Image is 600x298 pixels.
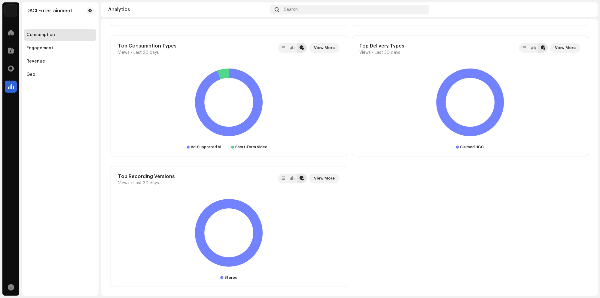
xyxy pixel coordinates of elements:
[24,55,96,67] re-m-nav-item: Revenue
[133,50,159,55] span: Last 30 days
[224,275,237,280] div: Stereo
[131,50,132,55] span: •
[460,145,484,149] div: Claimed UGC
[309,43,340,53] button: View More
[314,42,335,54] span: View More
[26,59,45,64] div: Revenue
[131,181,132,186] span: •
[26,72,35,77] div: Geo
[235,145,271,149] div: Short-Form Video Views
[314,172,335,184] span: View More
[309,174,340,183] button: View More
[24,42,96,54] re-m-nav-item: Engagement
[133,181,159,186] span: Last 30 days
[24,69,96,81] re-m-nav-item: Geo
[284,7,298,12] span: Search
[26,46,53,51] div: Engagement
[359,43,404,49] div: Top Delivery Types
[5,5,17,17] img: de0d2825-999c-4937-b35a-9adca56ee094
[581,5,590,14] img: b6bd29e2-72e1-4683-aba9-aa4383998dae
[26,32,55,37] div: Consumption
[359,50,371,55] span: Views
[372,50,373,55] span: •
[118,174,175,180] div: Top Recording Versions
[26,8,72,13] div: DACI Entertainment
[118,181,129,186] span: Views
[375,50,400,55] span: Last 30 days
[24,29,96,41] re-m-nav-item: Consumption
[191,145,227,149] div: Ad-Supported Video Views
[108,7,267,12] div: Analytics
[550,43,580,53] button: View More
[555,42,576,54] span: View More
[118,43,177,49] div: Top Consumption Types
[118,50,129,55] span: Views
